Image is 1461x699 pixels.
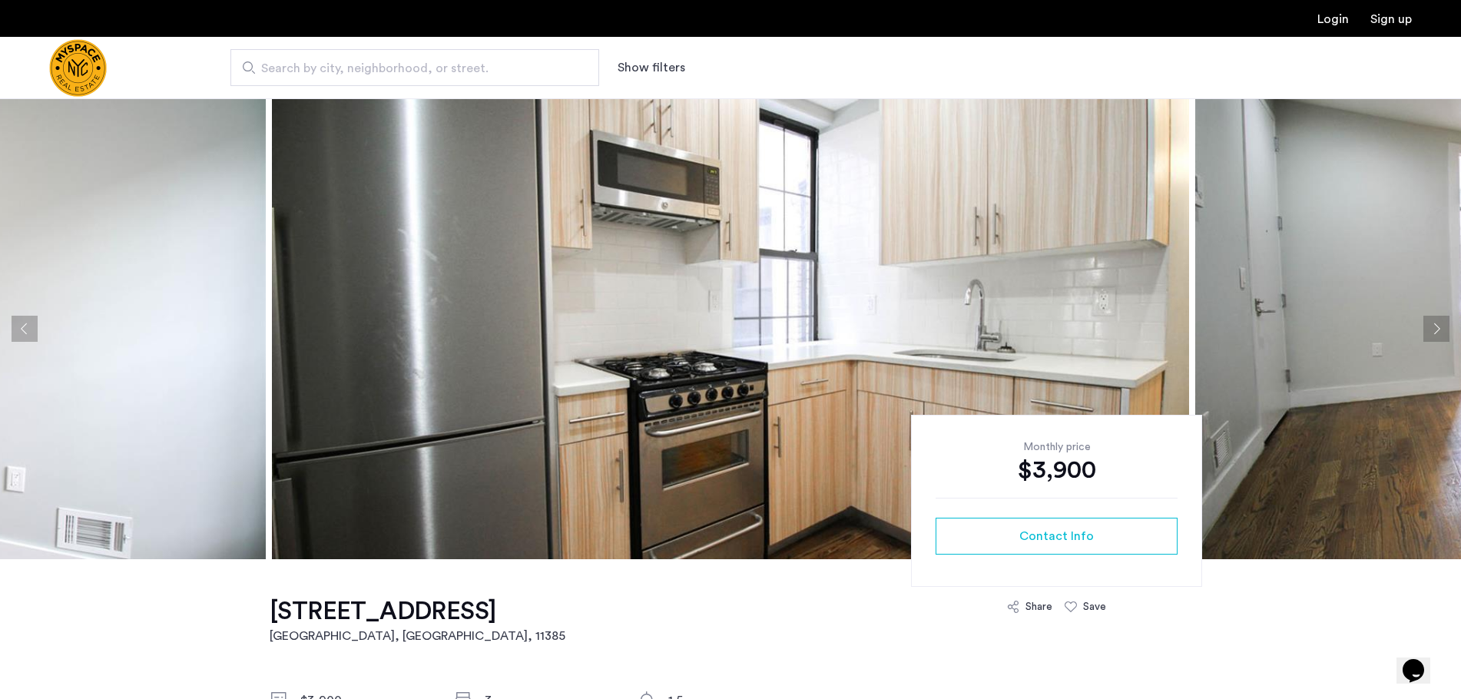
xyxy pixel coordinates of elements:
a: [STREET_ADDRESS][GEOGRAPHIC_DATA], [GEOGRAPHIC_DATA], 11385 [270,596,565,645]
div: Share [1025,599,1052,615]
div: $3,900 [936,455,1178,485]
button: Previous apartment [12,316,38,342]
iframe: chat widget [1396,638,1446,684]
span: Contact Info [1019,527,1094,545]
div: Save [1083,599,1106,615]
img: logo [49,39,107,97]
button: Next apartment [1423,316,1449,342]
button: button [936,518,1178,555]
a: Registration [1370,13,1412,25]
h2: [GEOGRAPHIC_DATA], [GEOGRAPHIC_DATA] , 11385 [270,627,565,645]
button: Show or hide filters [618,58,685,77]
a: Cazamio Logo [49,39,107,97]
span: Search by city, neighborhood, or street. [261,59,556,78]
a: Login [1317,13,1349,25]
div: Monthly price [936,439,1178,455]
img: apartment [272,98,1189,559]
h1: [STREET_ADDRESS] [270,596,565,627]
input: Apartment Search [230,49,599,86]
